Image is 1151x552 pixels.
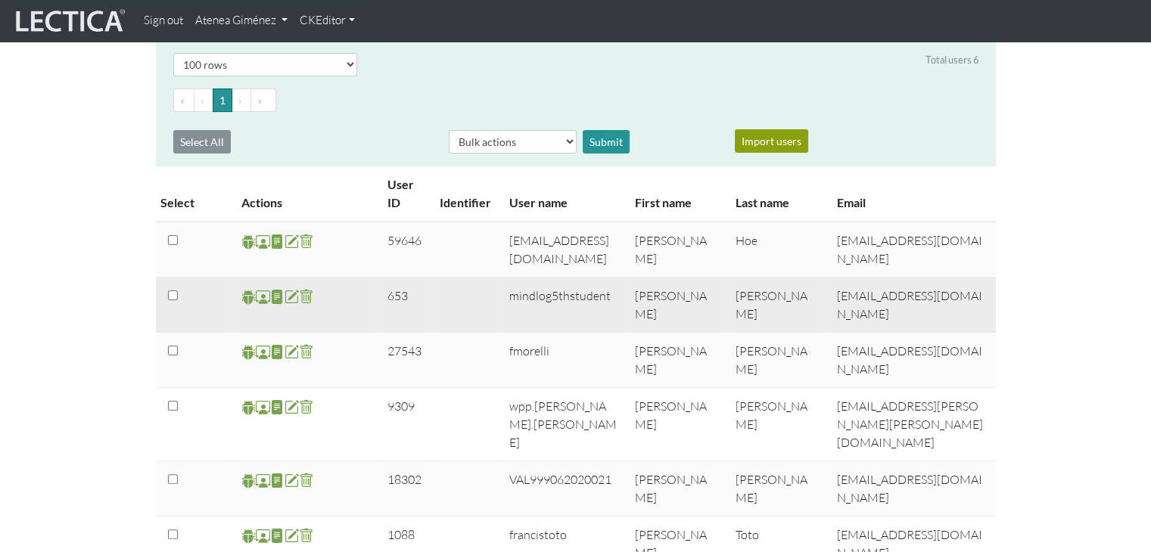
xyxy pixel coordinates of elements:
[256,288,270,305] span: Staff
[299,398,313,416] span: delete
[626,277,726,332] td: [PERSON_NAME]
[156,166,233,222] th: Select
[500,461,627,516] td: VAL999062020021
[285,527,299,544] span: account update
[12,7,126,36] img: lecticalive
[626,222,726,278] td: [PERSON_NAME]
[138,6,189,36] a: Sign out
[256,398,270,416] span: Staff
[583,130,630,154] div: Submit
[285,343,299,361] span: account update
[378,387,431,461] td: 9309
[294,6,361,36] a: CKEditor
[735,129,808,153] button: Import users
[828,332,996,387] td: [EMAIL_ADDRESS][DOMAIN_NAME]
[828,461,996,516] td: [EMAIL_ADDRESS][DOMAIN_NAME]
[173,130,231,154] button: Select All
[500,387,627,461] td: wpp.[PERSON_NAME].[PERSON_NAME]
[378,277,431,332] td: 653
[270,288,285,305] span: reports
[270,527,285,544] span: reports
[299,343,313,361] span: delete
[299,288,313,305] span: delete
[726,461,827,516] td: [PERSON_NAME]
[726,222,827,278] td: Hoe
[726,332,827,387] td: [PERSON_NAME]
[378,222,431,278] td: 59646
[189,6,294,36] a: Atenea Giménez
[213,88,232,112] button: Go to page 1
[173,88,978,112] ul: Pagination
[299,527,313,544] span: delete
[285,472,299,489] span: account update
[256,343,270,361] span: Staff
[828,166,996,222] th: Email
[270,472,285,489] span: reports
[626,387,726,461] td: [PERSON_NAME]
[270,398,285,416] span: reports
[726,387,827,461] td: [PERSON_NAME]
[378,332,431,387] td: 27543
[726,166,827,222] th: Last name
[270,343,285,361] span: reports
[285,233,299,250] span: account update
[256,233,270,250] span: Staff
[500,166,627,222] th: User name
[378,461,431,516] td: 18302
[431,166,500,222] th: Identifier
[285,288,299,305] span: account update
[626,461,726,516] td: [PERSON_NAME]
[500,277,627,332] td: mindlog5thstudent
[726,277,827,332] td: [PERSON_NAME]
[256,527,270,544] span: Staff
[232,166,378,222] th: Actions
[299,472,313,489] span: delete
[626,332,726,387] td: [PERSON_NAME]
[626,166,726,222] th: First name
[925,53,978,67] div: Total users 6
[828,387,996,461] td: [EMAIL_ADDRESS][PERSON_NAME][PERSON_NAME][DOMAIN_NAME]
[378,166,431,222] th: User ID
[270,233,285,250] span: reports
[299,233,313,250] span: delete
[256,472,270,489] span: Staff
[500,222,627,278] td: [EMAIL_ADDRESS][DOMAIN_NAME]
[828,277,996,332] td: [EMAIL_ADDRESS][DOMAIN_NAME]
[500,332,627,387] td: fmorelli
[828,222,996,278] td: [EMAIL_ADDRESS][DOMAIN_NAME]
[285,398,299,416] span: account update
